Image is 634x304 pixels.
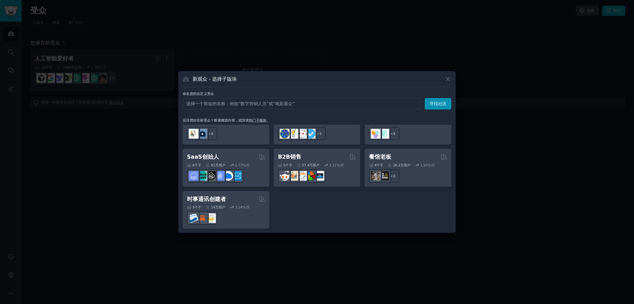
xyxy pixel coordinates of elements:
font: B2B销售 [278,154,301,160]
font: SaaS创始人 [187,154,219,160]
font: 3 [193,205,195,209]
img: B2B销售 [306,171,315,181]
font: 用户 [219,163,225,167]
font: + [390,174,393,178]
font: 2 [393,174,395,178]
a: 热门子版块 [249,118,266,122]
img: 产品管理 [380,129,389,139]
img: 微型 SaaS [198,171,207,181]
font: 用户 [313,163,319,167]
font: 2 [319,132,322,135]
img: 生产率 [297,129,307,139]
img: 电子邮件营销 [189,213,198,223]
font: %/月 [242,205,250,209]
img: 餐馆老板 [371,171,380,181]
font: 57.4万 [302,163,313,167]
font: 61万 [211,163,219,167]
img: 远程工作 [189,129,198,139]
font: + [317,132,319,135]
font: + [208,132,211,135]
img: B2B销售技巧 [315,171,324,181]
font: 时事通讯创建者 [187,196,226,202]
font: 1.10 [420,163,428,167]
font: 。 [266,118,270,122]
img: NoCodeSaaS [206,171,216,181]
font: 26.2万 [393,163,404,167]
font: 还没想好目标受众？探索精选内容，或浏览 [183,118,249,122]
font: 新观众 - 选择子版块 [193,76,237,82]
img: 销售技巧 [289,171,298,181]
img: 生活小贴士 [280,129,289,139]
font: 个子 [194,163,201,167]
img: 遵守纪律 [306,129,315,139]
img: SaaS销售 [215,171,224,181]
img: B2BSaaS [224,171,233,181]
font: 4 [393,132,395,135]
font: %/月 [428,163,435,167]
font: %/月 [337,163,344,167]
img: 软件即服务 [189,171,198,181]
font: 14万 [211,205,219,209]
font: 6 [193,163,195,167]
img: 销售量 [280,171,289,181]
input: 选择一个简短的名称，例如“数字营销人员”或“电影观众” [183,98,420,109]
img: 酒吧老板 [380,171,389,181]
font: 个子 [376,163,383,167]
font: 个子 [285,163,292,167]
button: 寻找社区 [425,98,451,109]
img: 产品管理 [371,129,380,139]
font: 3.34 [235,205,242,209]
font: 4 [211,132,213,135]
font: 5 [284,163,286,167]
img: SaaS电子邮件营销 [232,171,242,181]
font: 个子 [194,205,201,209]
font: 寻找社区 [429,101,447,106]
font: 餐馆老板 [369,154,391,160]
font: 用户 [404,163,410,167]
font: + [390,132,393,135]
img: 新闻通讯 [206,213,216,223]
img: 工作 [198,129,207,139]
font: 命名您的自定义受众 [183,92,214,96]
font: 6.72 [235,163,242,167]
img: b2b_销售 [297,171,307,181]
font: 用户 [219,205,225,209]
img: 子堆栈 [198,213,207,223]
img: 生活窍门 [289,129,298,139]
font: 2.11 [329,163,337,167]
font: 4 [375,163,377,167]
font: %/月 [242,163,250,167]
